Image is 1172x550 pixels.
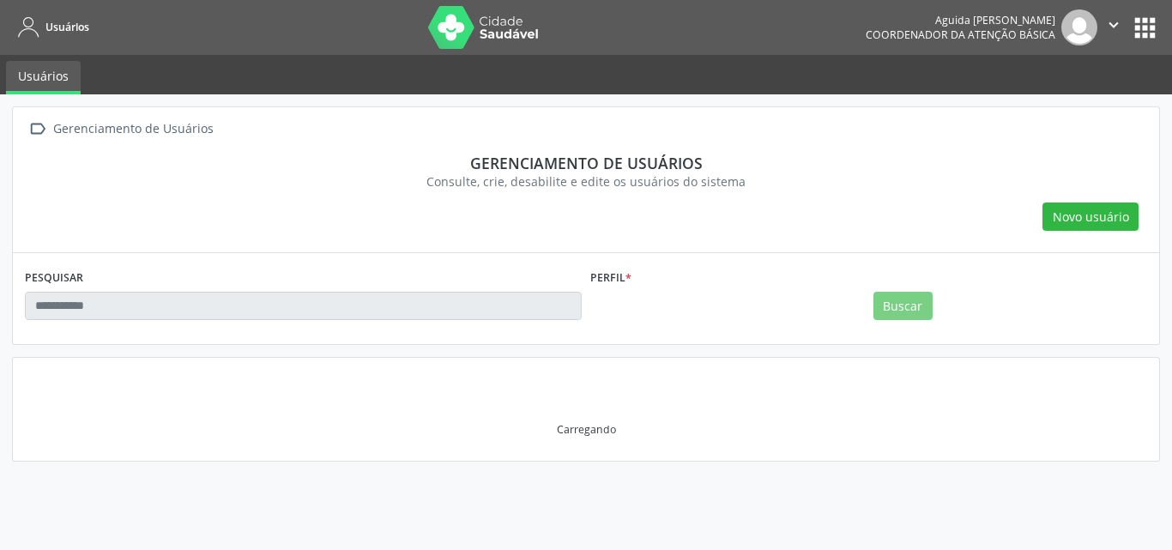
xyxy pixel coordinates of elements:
a: Usuários [6,61,81,94]
i:  [25,117,50,142]
button: Buscar [873,292,933,321]
span: Coordenador da Atenção Básica [866,27,1055,42]
button: Novo usuário [1042,202,1139,232]
i:  [1104,15,1123,34]
div: Gerenciamento de usuários [37,154,1135,172]
button:  [1097,9,1130,45]
div: Consulte, crie, desabilite e edite os usuários do sistema [37,172,1135,190]
a: Usuários [12,13,89,41]
img: img [1061,9,1097,45]
span: Novo usuário [1053,208,1129,226]
label: PESQUISAR [25,265,83,292]
div: Gerenciamento de Usuários [50,117,216,142]
div: Aguida [PERSON_NAME] [866,13,1055,27]
span: Usuários [45,20,89,34]
button: apps [1130,13,1160,43]
a:  Gerenciamento de Usuários [25,117,216,142]
label: Perfil [590,265,631,292]
div: Carregando [557,422,616,437]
